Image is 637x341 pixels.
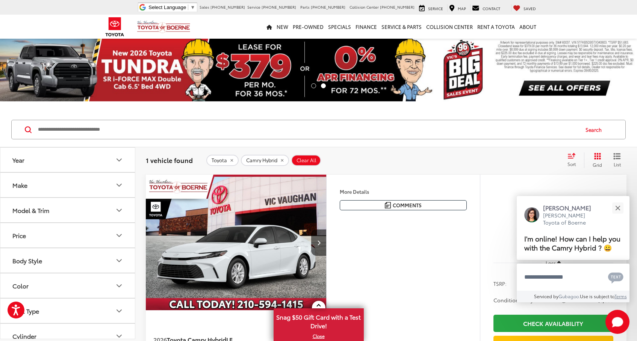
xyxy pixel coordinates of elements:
div: Model & Trim [12,207,49,214]
a: About [517,15,539,39]
button: ColorColor [0,273,136,298]
span: Collision Center [350,4,379,10]
a: My Saved Vehicles [511,4,538,12]
span: ▼ [190,5,195,10]
a: New [274,15,291,39]
img: Toyota [101,15,129,39]
button: PricePrice [0,223,136,247]
span: [DATE] Price: [493,239,613,247]
a: Check Availability [493,315,613,332]
textarea: Type your message [517,264,629,291]
a: Collision Center [424,15,475,39]
a: Finance [353,15,379,39]
button: Select sort value [564,152,584,167]
div: Color [12,282,29,289]
p: [PERSON_NAME] Toyota of Boerne [543,212,599,226]
div: Price [12,232,26,239]
div: Price [115,231,124,240]
a: Contact [470,4,502,12]
span: Parts [300,4,310,10]
span: Sales [200,4,209,10]
a: Map [447,4,468,12]
a: Home [264,15,274,39]
a: Service & Parts: Opens in a new tab [379,15,424,39]
div: Model & Trim [115,206,124,215]
span: Grid [593,161,602,168]
span: [PHONE_NUMBER] [262,4,296,10]
a: Specials [326,15,353,39]
button: Body StyleBody Style [0,248,136,273]
img: Vic Vaughan Toyota of Boerne [137,20,191,33]
a: Gubagoo. [558,293,580,299]
span: [PHONE_NUMBER] [311,4,345,10]
button: Grid View [584,152,608,167]
div: Cylinder [12,332,36,339]
span: Saved [524,6,536,11]
div: Body Style [12,257,42,264]
button: Next image [311,229,326,256]
div: Fuel Type [115,306,124,315]
span: TSRP: [493,280,507,287]
a: Rent a Toyota [475,15,517,39]
div: Body Style [115,256,124,265]
button: Comments [340,200,467,210]
a: Pre-Owned [291,15,326,39]
button: MakeMake [0,173,136,197]
button: Chat with SMS [606,269,626,285]
span: Clear All [297,157,316,163]
div: 2026 Toyota Camry Hybrid LE 0 [145,175,327,310]
div: Make [115,181,124,190]
a: Select Language​ [148,5,195,10]
span: I'm online! How can I help you with the Camry Hybrid ? 😀 [524,233,620,252]
svg: Text [608,272,623,284]
span: Snag $50 Gift Card with a Test Drive! [274,309,363,332]
span: Conditional Toyota Offers [493,296,568,304]
div: Fuel Type [12,307,39,314]
span: [PHONE_NUMBER] [210,4,245,10]
span: Select Language [148,5,186,10]
input: Search by Make, Model, or Keyword [37,121,578,139]
button: Search [578,120,613,139]
span: Service [428,6,443,11]
span: Serviced by [534,293,558,299]
span: Comments [393,202,422,209]
span: Camry Hybrid [246,157,277,163]
p: [PERSON_NAME] [543,204,599,212]
img: 2026 Toyota Camry Hybrid LE [145,175,327,311]
button: remove Camry%20Hybrid [241,155,289,166]
div: Year [12,156,24,163]
button: List View [608,152,626,167]
div: Cylinder [115,332,124,341]
span: Use is subject to [580,293,614,299]
button: Fuel TypeFuel Type [0,299,136,323]
button: Clear All [291,155,321,166]
span: Contact [483,6,500,11]
span: List [613,161,621,167]
span: Map [458,6,466,11]
button: YearYear [0,148,136,172]
button: remove Toyota [206,155,239,166]
button: Close [610,200,626,216]
img: Comments [385,202,391,208]
svg: Start Chat [605,310,629,334]
h4: More Details [340,189,467,194]
a: 2026 Toyota Camry Hybrid LE2026 Toyota Camry Hybrid LE2026 Toyota Camry Hybrid LE2026 Toyota Camr... [145,175,327,310]
a: Terms [614,293,627,299]
span: [PHONE_NUMBER] [380,4,415,10]
div: Color [115,281,124,290]
div: Make [12,181,27,189]
span: Toyota [212,157,227,163]
button: Conditional Toyota Offers [493,296,569,304]
div: Close[PERSON_NAME][PERSON_NAME] Toyota of BoerneI'm online! How can I help you with the Camry Hyb... [517,196,629,302]
span: $31,709 [493,217,613,235]
span: 1 vehicle found [146,155,193,164]
button: Toggle Chat Window [605,310,629,334]
span: Sort [567,161,576,167]
div: Year [115,155,124,164]
a: Service [417,4,445,12]
span: Service [247,4,260,10]
button: Model & TrimModel & Trim [0,198,136,222]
